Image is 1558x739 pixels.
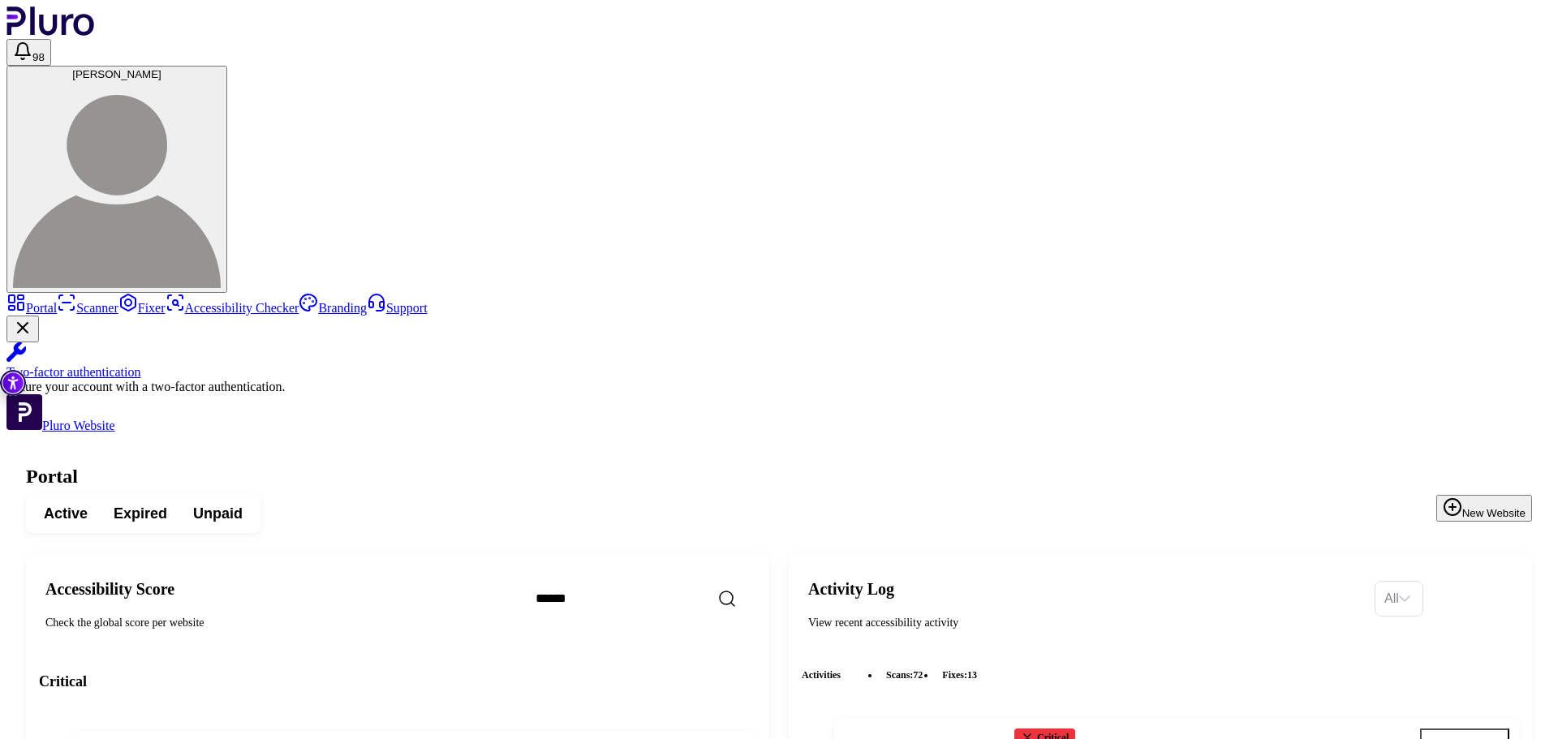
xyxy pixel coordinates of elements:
span: [PERSON_NAME] [72,68,161,80]
button: Active [31,499,101,528]
a: Fixer [118,301,166,315]
span: Expired [114,504,167,523]
div: Secure your account with a two-factor authentication. [6,380,1552,394]
img: merav stern [13,80,221,288]
button: Unpaid [180,499,256,528]
span: Unpaid [193,504,243,523]
aside: Sidebar menu [6,293,1552,433]
div: Check the global score per website [45,615,510,631]
div: Set sorting [1375,581,1423,617]
div: View recent accessibility activity [808,615,1362,631]
button: [PERSON_NAME]merav stern [6,66,227,293]
button: Expired [101,499,180,528]
h1: Portal [26,466,1532,488]
a: Logo [6,24,95,38]
span: 98 [32,51,45,63]
a: Accessibility Checker [166,301,299,315]
h2: Activity Log [808,579,1362,599]
a: Branding [299,301,367,315]
a: Open Pluro Website [6,419,115,432]
h2: Accessibility Score [45,579,510,599]
span: 13 [967,669,977,681]
input: Search [523,582,802,616]
span: 72 [913,669,923,681]
a: Scanner [57,301,118,315]
a: Support [367,301,428,315]
span: Active [44,504,88,523]
a: Two-factor authentication [6,342,1552,380]
a: Portal [6,301,57,315]
button: New Website [1436,495,1532,522]
button: Open notifications, you have 98 new notifications [6,39,51,66]
div: Activities [802,657,1519,693]
li: scans : [880,667,929,683]
div: Two-factor authentication [6,365,1552,380]
button: Close Two-factor authentication notification [6,316,39,342]
h3: Critical [39,672,756,691]
li: fixes : [936,667,983,683]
